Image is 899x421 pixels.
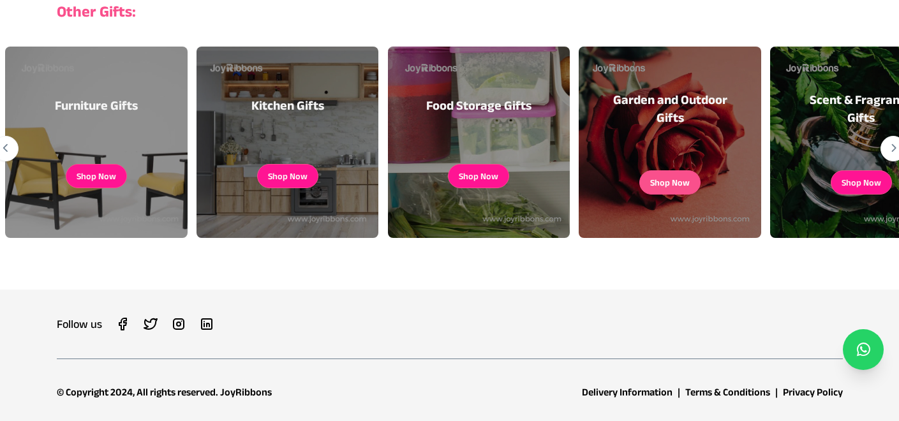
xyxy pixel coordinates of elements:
[775,385,778,400] div: |
[609,91,731,126] h3: Garden and Outdoor Gifts
[426,96,531,114] h3: Food Storage Gifts
[257,164,318,188] a: Shop Now
[842,176,881,189] button: Shop Now
[251,96,324,114] h3: Kitchen Gifts
[55,96,138,114] h3: Furniture Gifts
[448,164,509,188] a: Shop Now
[66,164,127,188] a: Shop Now
[57,1,843,22] h3: Other Gifts:
[582,387,672,397] a: Delivery Information
[639,170,701,195] a: Shop Now
[685,387,770,397] a: Terms & Conditions
[77,170,116,182] button: Shop Now
[783,387,843,397] a: Privacy Policy
[57,315,102,333] h3: Follow us
[650,176,690,189] button: Shop Now
[678,385,680,400] div: |
[831,170,892,195] a: Shop Now
[268,170,308,182] button: Shop Now
[459,170,498,182] button: Shop Now
[57,385,272,400] div: © Copyright 2024, All rights reserved. JoyRibbons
